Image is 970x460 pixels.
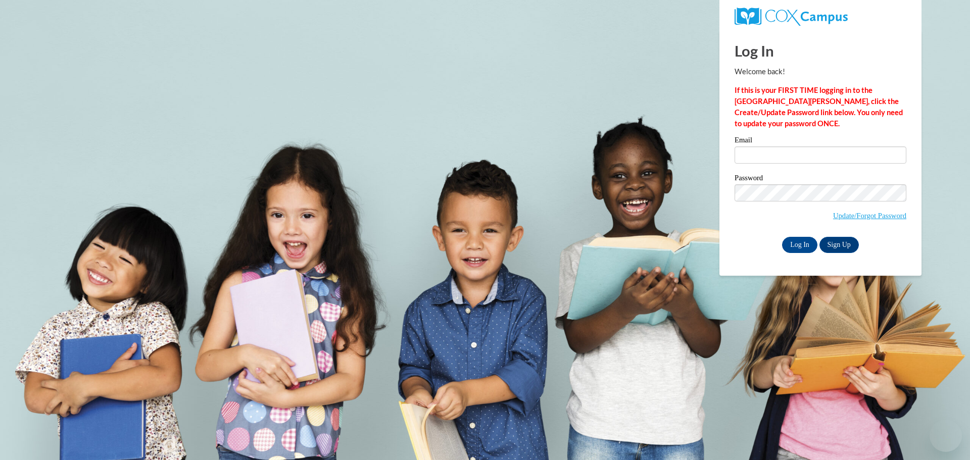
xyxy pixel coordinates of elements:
strong: If this is your FIRST TIME logging in to the [GEOGRAPHIC_DATA][PERSON_NAME], click the Create/Upd... [735,86,903,128]
img: COX Campus [735,8,848,26]
input: Log In [782,237,817,253]
iframe: Button to launch messaging window [930,420,962,452]
p: Welcome back! [735,66,906,77]
label: Password [735,174,906,184]
label: Email [735,136,906,146]
a: COX Campus [735,8,906,26]
a: Sign Up [819,237,859,253]
h1: Log In [735,40,906,61]
a: Update/Forgot Password [833,212,906,220]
